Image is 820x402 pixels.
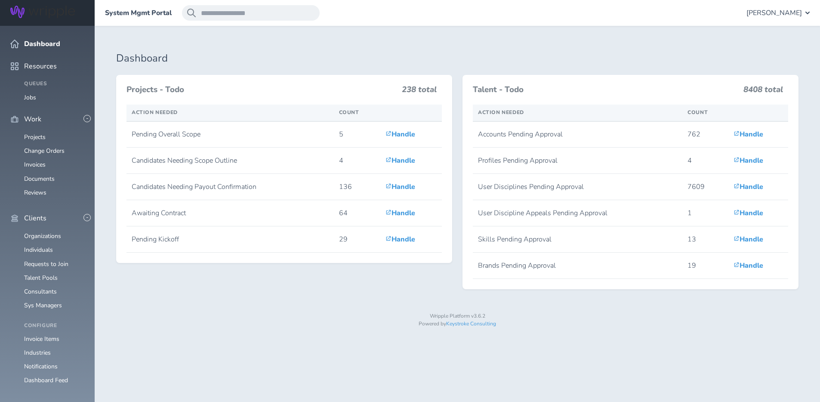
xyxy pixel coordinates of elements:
p: Wripple Platform v3.6.2 [116,313,798,319]
td: 4 [334,148,381,174]
a: Invoice Items [24,335,59,343]
a: Handle [385,208,415,218]
span: Action Needed [132,109,178,116]
a: Handle [734,235,763,244]
a: Documents [24,175,55,183]
a: Handle [734,130,763,139]
td: 64 [334,200,381,226]
span: Dashboard [24,40,60,48]
a: Consultants [24,288,57,296]
a: Handle [385,182,415,192]
a: System Mgmt Portal [105,9,172,17]
td: 19 [682,253,728,279]
td: 13 [682,226,728,253]
a: Notifications [24,362,58,371]
td: Pending Kickoff [126,226,334,253]
a: Projects [24,133,46,141]
a: Reviews [24,189,46,197]
h3: 8408 total [743,85,783,98]
td: Candidates Needing Payout Confirmation [126,174,334,200]
td: 136 [334,174,381,200]
a: Invoices [24,161,46,169]
a: Handle [385,130,415,139]
td: Candidates Needing Scope Outline [126,148,334,174]
a: Individuals [24,246,53,254]
p: Powered by [116,321,798,327]
a: Handle [385,156,415,165]
span: Count [687,109,708,116]
a: Talent Pools [24,274,58,282]
span: Clients [24,214,46,222]
td: Awaiting Contract [126,200,334,226]
h4: Queues [24,81,84,87]
h3: Projects - Todo [126,85,397,95]
a: Handle [734,208,763,218]
td: Skills Pending Approval [473,226,682,253]
a: Jobs [24,93,36,102]
h1: Dashboard [116,53,798,65]
a: Industries [24,349,51,357]
a: Handle [734,156,763,165]
button: [PERSON_NAME] [746,5,810,21]
a: Dashboard Feed [24,376,68,384]
span: [PERSON_NAME] [746,9,802,17]
a: Organizations [24,232,61,240]
a: Requests to Join [24,260,68,268]
td: 762 [682,121,728,148]
a: Keystroke Consulting [446,320,496,327]
span: Action Needed [478,109,524,116]
td: 5 [334,121,381,148]
td: Pending Overall Scope [126,121,334,148]
span: Resources [24,62,57,70]
td: User Discipline Appeals Pending Approval [473,200,682,226]
h3: 238 total [402,85,437,98]
td: 29 [334,226,381,253]
td: Profiles Pending Approval [473,148,682,174]
h4: Configure [24,323,84,329]
td: 7609 [682,174,728,200]
span: Work [24,115,41,123]
td: 1 [682,200,728,226]
td: Brands Pending Approval [473,253,682,279]
button: - [83,115,91,122]
h3: Talent - Todo [473,85,738,95]
td: User Disciplines Pending Approval [473,174,682,200]
img: Wripple [10,6,75,18]
a: Handle [385,235,415,244]
td: 4 [682,148,728,174]
a: Change Orders [24,147,65,155]
td: Accounts Pending Approval [473,121,682,148]
a: Handle [734,261,763,270]
span: Count [339,109,359,116]
button: - [83,214,91,221]
a: Handle [734,182,763,192]
a: Sys Managers [24,301,62,309]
